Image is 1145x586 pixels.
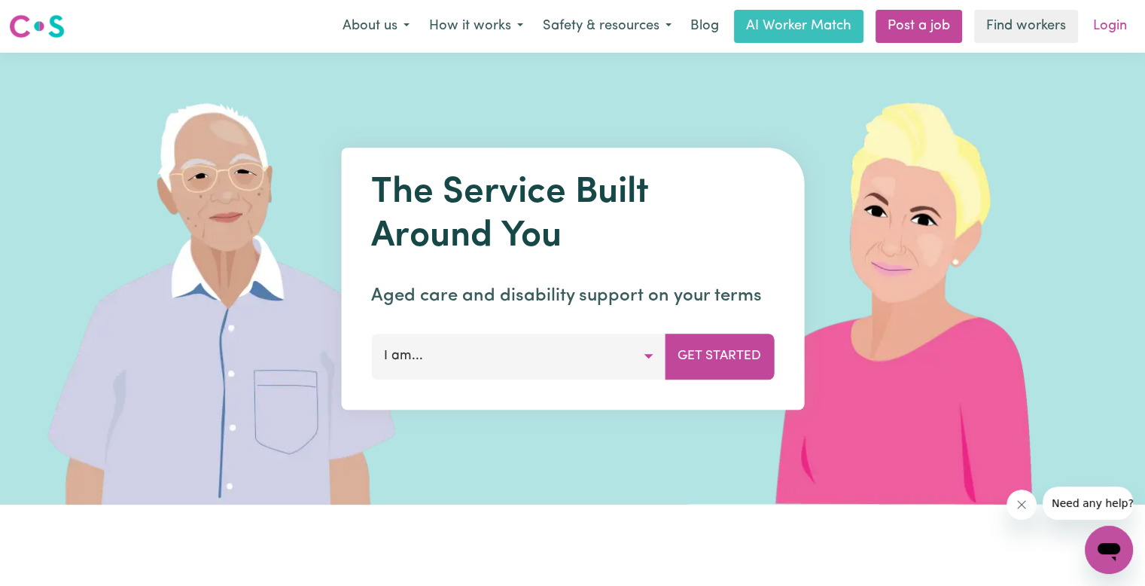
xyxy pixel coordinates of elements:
a: Login [1084,10,1136,43]
span: Need any help? [9,11,91,23]
iframe: Close message [1006,490,1037,520]
a: AI Worker Match [734,10,863,43]
a: Find workers [974,10,1078,43]
iframe: Message from company [1043,487,1133,520]
button: Safety & resources [533,11,681,42]
button: How it works [419,11,533,42]
a: Blog [681,10,728,43]
a: Post a job [875,10,962,43]
button: Get Started [665,334,774,379]
a: Careseekers logo [9,9,65,44]
button: I am... [371,334,665,379]
img: Careseekers logo [9,13,65,40]
button: About us [333,11,419,42]
p: Aged care and disability support on your terms [371,282,774,310]
h1: The Service Built Around You [371,172,774,258]
iframe: Button to launch messaging window [1085,526,1133,574]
